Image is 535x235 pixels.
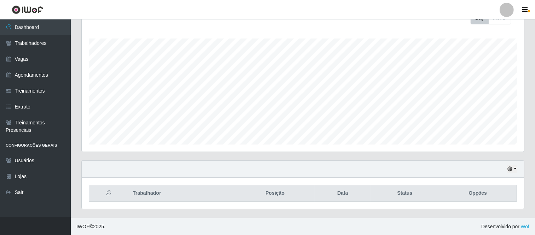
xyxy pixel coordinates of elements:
th: Status [370,185,439,202]
th: Posição [235,185,315,202]
span: © 2025 . [76,223,105,230]
img: CoreUI Logo [12,5,43,14]
th: Trabalhador [128,185,235,202]
th: Data [315,185,370,202]
span: IWOF [76,224,90,229]
span: Desenvolvido por [481,223,529,230]
a: iWof [519,224,529,229]
th: Opções [439,185,517,202]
